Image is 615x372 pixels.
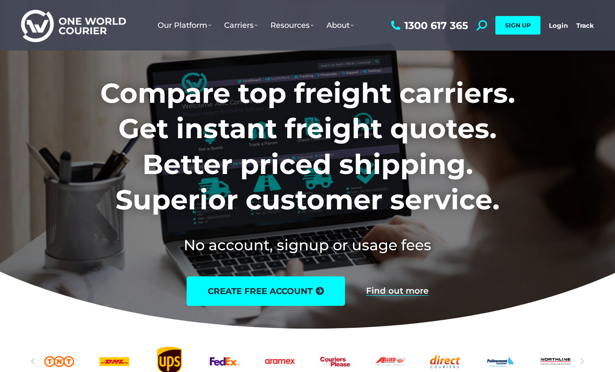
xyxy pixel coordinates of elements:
span: About [326,21,354,30]
span: Carriers [224,21,258,30]
a: create free account [187,276,345,306]
h2: No account, signup or usage fees [45,235,571,255]
a: Carriers [218,12,264,38]
a: 1300 617 365 [389,20,468,31]
a: SIGN UP [495,16,540,35]
a: About [320,12,360,38]
a: Resources [264,12,320,38]
a: Find out more [366,286,428,296]
span: Resources [270,21,314,30]
a: Login [549,21,568,29]
span: Our Platform [158,21,211,30]
a: Our Platform [151,12,218,38]
span: SIGN UP [505,21,531,29]
img: One World Courier [21,8,126,43]
a: Track [576,21,594,29]
h1: Compare top freight carriers. Get instant freight quotes. Better priced shipping. Superior custom... [45,75,571,218]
